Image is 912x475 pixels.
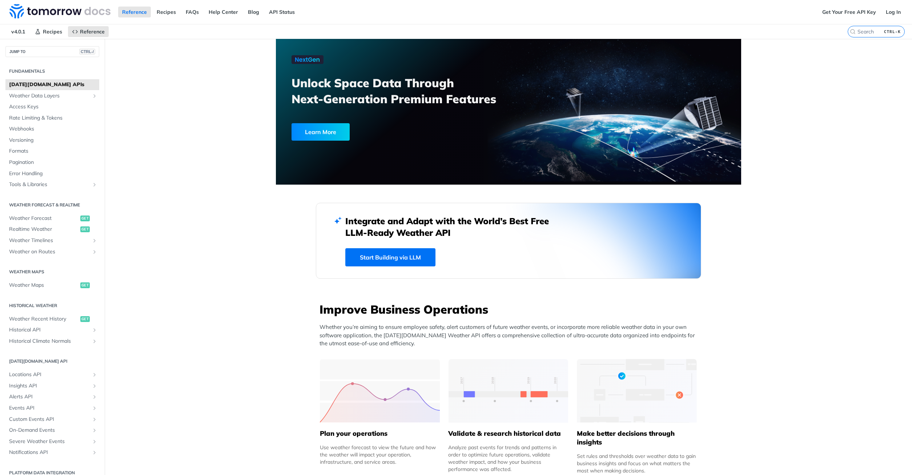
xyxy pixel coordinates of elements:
span: Reference [80,28,105,35]
button: Show subpages for Custom Events API [92,416,97,422]
a: Start Building via LLM [345,248,435,266]
a: Versioning [5,135,99,146]
button: Show subpages for On-Demand Events [92,427,97,433]
span: Recipes [43,28,62,35]
div: Analyze past events for trends and patterns in order to optimize future operations, validate weat... [448,444,568,473]
a: Weather Mapsget [5,280,99,291]
span: [DATE][DOMAIN_NAME] APIs [9,81,97,88]
a: Help Center [205,7,242,17]
span: On-Demand Events [9,427,90,434]
a: API Status [265,7,299,17]
a: Severe Weather EventsShow subpages for Severe Weather Events [5,436,99,447]
a: On-Demand EventsShow subpages for On-Demand Events [5,425,99,436]
h2: [DATE][DOMAIN_NAME] API [5,358,99,365]
span: Weather Maps [9,282,79,289]
a: Weather Recent Historyget [5,314,99,325]
h3: Improve Business Operations [320,301,701,317]
a: Get Your Free API Key [818,7,880,17]
span: Weather on Routes [9,248,90,255]
a: Custom Events APIShow subpages for Custom Events API [5,414,99,425]
a: Weather on RoutesShow subpages for Weather on Routes [5,246,99,257]
a: Log In [882,7,905,17]
a: Pagination [5,157,99,168]
span: Tools & Libraries [9,181,90,188]
a: Webhooks [5,124,99,134]
kbd: CTRL-K [882,28,903,35]
img: 39565e8-group-4962x.svg [320,359,440,423]
a: Weather Forecastget [5,213,99,224]
button: Show subpages for Locations API [92,372,97,378]
span: Realtime Weather [9,226,79,233]
a: FAQs [182,7,203,17]
a: Error Handling [5,168,99,179]
a: Weather TimelinesShow subpages for Weather Timelines [5,235,99,246]
h5: Make better decisions through insights [577,429,697,447]
a: Events APIShow subpages for Events API [5,403,99,414]
h2: Weather Maps [5,269,99,275]
span: Weather Data Layers [9,92,90,100]
h2: Historical Weather [5,302,99,309]
h2: Fundamentals [5,68,99,75]
button: Show subpages for Weather Timelines [92,238,97,243]
button: JUMP TOCTRL-/ [5,46,99,57]
a: [DATE][DOMAIN_NAME] APIs [5,79,99,90]
span: Historical Climate Normals [9,338,90,345]
h5: Validate & research historical data [448,429,568,438]
span: get [80,216,90,221]
img: NextGen [292,55,324,64]
button: Show subpages for Notifications API [92,450,97,455]
button: Show subpages for Insights API [92,383,97,389]
span: Insights API [9,382,90,390]
a: Historical APIShow subpages for Historical API [5,325,99,335]
svg: Search [850,29,856,35]
h3: Unlock Space Data Through Next-Generation Premium Features [292,75,517,107]
span: Alerts API [9,393,90,400]
span: Custom Events API [9,416,90,423]
a: Historical Climate NormalsShow subpages for Historical Climate Normals [5,336,99,347]
span: Severe Weather Events [9,438,90,445]
p: Whether you’re aiming to ensure employee safety, alert customers of future weather events, or inc... [320,323,701,348]
span: Weather Recent History [9,315,79,323]
h2: Integrate and Adapt with the World’s Best Free LLM-Ready Weather API [345,215,560,238]
a: Access Keys [5,101,99,112]
div: Use weather forecast to view the future and how the weather will impact your operation, infrastru... [320,444,440,466]
img: 13d7ca0-group-496-2.svg [449,359,569,423]
span: Weather Forecast [9,215,79,222]
a: Alerts APIShow subpages for Alerts API [5,391,99,402]
span: Locations API [9,371,90,378]
span: Events API [9,404,90,412]
span: Formats [9,148,97,155]
button: Show subpages for Historical API [92,327,97,333]
div: Set rules and thresholds over weather data to gain business insights and focus on what matters th... [577,452,697,474]
span: Error Handling [9,170,97,177]
a: Realtime Weatherget [5,224,99,235]
button: Show subpages for Weather Data Layers [92,93,97,99]
span: Notifications API [9,449,90,456]
a: Insights APIShow subpages for Insights API [5,381,99,391]
span: Versioning [9,137,97,144]
h5: Plan your operations [320,429,440,438]
a: Learn More [292,123,471,141]
button: Show subpages for Events API [92,405,97,411]
button: Show subpages for Alerts API [92,394,97,400]
span: CTRL-/ [79,49,95,55]
a: Reference [68,26,109,37]
span: Weather Timelines [9,237,90,244]
span: v4.0.1 [7,26,29,37]
button: Show subpages for Historical Climate Normals [92,338,97,344]
a: Weather Data LayersShow subpages for Weather Data Layers [5,90,99,101]
a: Formats [5,146,99,157]
a: Notifications APIShow subpages for Notifications API [5,447,99,458]
span: Webhooks [9,125,97,133]
a: Reference [118,7,151,17]
h2: Weather Forecast & realtime [5,202,99,208]
button: Show subpages for Tools & Libraries [92,182,97,188]
button: Show subpages for Weather on Routes [92,249,97,255]
span: get [80,316,90,322]
img: Tomorrow.io Weather API Docs [9,4,111,19]
a: Locations APIShow subpages for Locations API [5,369,99,380]
button: Show subpages for Severe Weather Events [92,439,97,444]
a: Rate Limiting & Tokens [5,113,99,124]
span: Historical API [9,326,90,334]
a: Tools & LibrariesShow subpages for Tools & Libraries [5,179,99,190]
